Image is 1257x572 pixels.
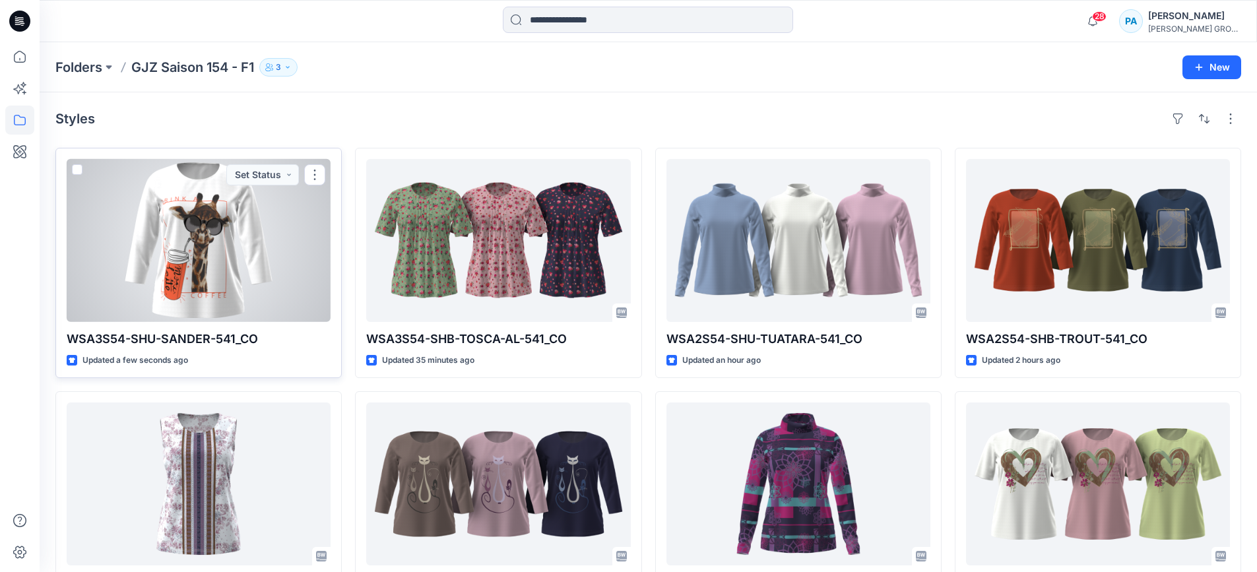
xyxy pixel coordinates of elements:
[682,354,761,367] p: Updated an hour ago
[966,159,1230,322] a: WSA2S54-SHB-TROUT-541_CO
[366,402,630,565] a: WSA2S54-SHB-TOAD-541_CO
[966,330,1230,348] p: WSA2S54-SHB-TROUT-541_CO
[67,330,331,348] p: WSA3S54-SHU-SANDER-541_CO
[259,58,298,77] button: 3
[666,330,930,348] p: WSA2S54-SHU-TUATARA-541_CO
[55,58,102,77] a: Folders
[666,402,930,565] a: WSA2S54-SHB-SKINK-AO-541_CO
[276,60,281,75] p: 3
[1182,55,1241,79] button: New
[366,159,630,322] a: WSA3S54-SHB-TOSCA-AL-541_CO
[131,58,254,77] p: GJZ Saison 154 - F1
[1092,11,1107,22] span: 28
[666,159,930,322] a: WSA2S54-SHU-TUATARA-541_CO
[1119,9,1143,33] div: PA
[55,111,95,127] h4: Styles
[966,402,1230,565] a: WSA3S54-SHB-TOSCA-541_CO
[1148,24,1241,34] div: [PERSON_NAME] GROUP
[1148,8,1241,24] div: [PERSON_NAME]
[366,330,630,348] p: WSA3S54-SHB-TOSCA-AL-541_CO
[67,159,331,322] a: WSA3S54-SHU-SANDER-541_CO
[982,354,1060,367] p: Updated 2 hours ago
[82,354,188,367] p: Updated a few seconds ago
[67,402,331,565] a: WSA2S54-STB-GOLDFISH-541_CO
[382,354,474,367] p: Updated 35 minutes ago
